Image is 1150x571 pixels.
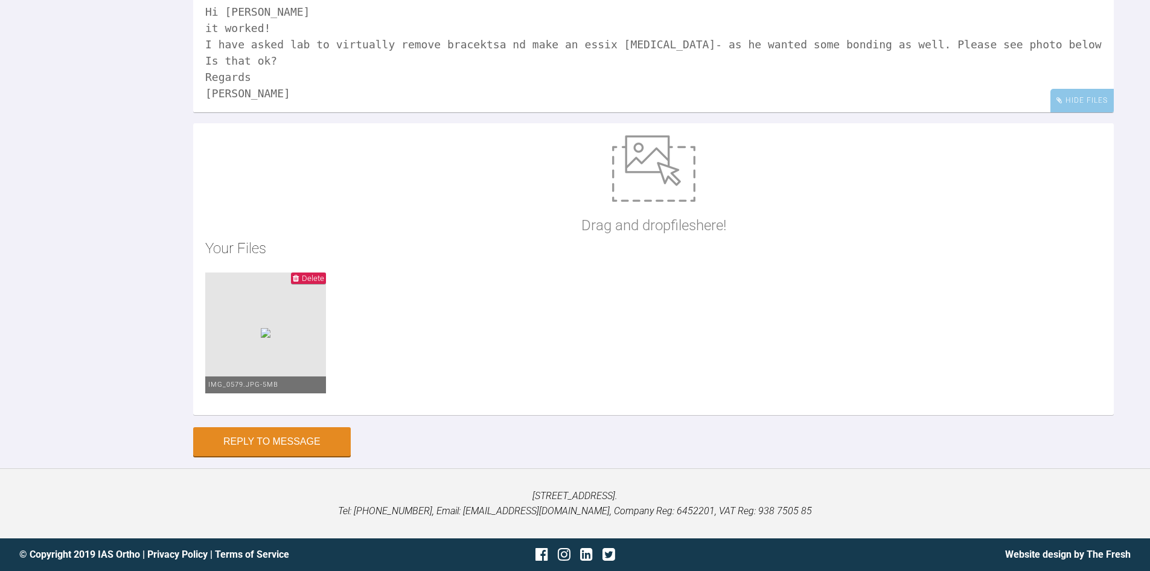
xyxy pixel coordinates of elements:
button: Reply to Message [193,427,351,456]
span: IMG_0579.JPG - 5MB [208,381,278,389]
p: Drag and drop files here! [581,214,726,237]
span: Delete [302,274,324,283]
a: Privacy Policy [147,549,208,560]
a: Terms of Service [215,549,289,560]
img: 4a312363-f971-4c1c-82b4-d826f8166d61 [261,328,270,338]
a: Website design by The Fresh [1005,549,1131,560]
p: [STREET_ADDRESS]. Tel: [PHONE_NUMBER], Email: [EMAIL_ADDRESS][DOMAIN_NAME], Company Reg: 6452201,... [19,488,1131,519]
div: Hide Files [1050,89,1114,112]
h2: Your Files [205,237,1102,260]
div: © Copyright 2019 IAS Ortho | | [19,547,390,563]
